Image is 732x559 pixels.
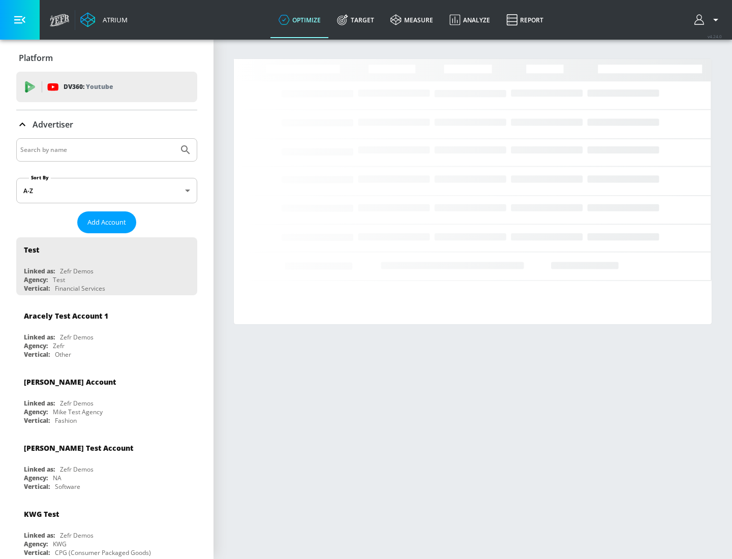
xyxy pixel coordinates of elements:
[24,416,50,425] div: Vertical:
[24,267,55,275] div: Linked as:
[24,275,48,284] div: Agency:
[87,216,126,228] span: Add Account
[24,465,55,474] div: Linked as:
[24,540,48,548] div: Agency:
[270,2,329,38] a: optimize
[24,284,50,293] div: Vertical:
[16,44,197,72] div: Platform
[24,548,50,557] div: Vertical:
[441,2,498,38] a: Analyze
[60,465,94,474] div: Zefr Demos
[64,81,113,92] p: DV360:
[16,369,197,427] div: [PERSON_NAME] AccountLinked as:Zefr DemosAgency:Mike Test AgencyVertical:Fashion
[16,436,197,493] div: [PERSON_NAME] Test AccountLinked as:Zefr DemosAgency:NAVertical:Software
[24,311,108,321] div: Aracely Test Account 1
[16,178,197,203] div: A-Z
[24,509,59,519] div: KWG Test
[24,443,133,453] div: [PERSON_NAME] Test Account
[498,2,552,38] a: Report
[55,482,80,491] div: Software
[24,474,48,482] div: Agency:
[86,81,113,92] p: Youtube
[80,12,128,27] a: Atrium
[53,540,67,548] div: KWG
[60,399,94,408] div: Zefr Demos
[24,482,50,491] div: Vertical:
[29,174,51,181] label: Sort By
[53,341,65,350] div: Zefr
[19,52,53,64] p: Platform
[382,2,441,38] a: measure
[708,34,722,39] span: v 4.24.0
[55,548,151,557] div: CPG (Consumer Packaged Goods)
[24,341,48,350] div: Agency:
[77,211,136,233] button: Add Account
[99,15,128,24] div: Atrium
[24,377,116,387] div: [PERSON_NAME] Account
[55,350,71,359] div: Other
[16,110,197,139] div: Advertiser
[16,303,197,361] div: Aracely Test Account 1Linked as:Zefr DemosAgency:ZefrVertical:Other
[55,284,105,293] div: Financial Services
[53,408,103,416] div: Mike Test Agency
[33,119,73,130] p: Advertiser
[60,333,94,341] div: Zefr Demos
[16,237,197,295] div: TestLinked as:Zefr DemosAgency:TestVertical:Financial Services
[55,416,77,425] div: Fashion
[24,531,55,540] div: Linked as:
[24,333,55,341] div: Linked as:
[16,72,197,102] div: DV360: Youtube
[53,474,62,482] div: NA
[24,245,39,255] div: Test
[24,408,48,416] div: Agency:
[24,350,50,359] div: Vertical:
[60,531,94,540] div: Zefr Demos
[24,399,55,408] div: Linked as:
[60,267,94,275] div: Zefr Demos
[53,275,65,284] div: Test
[329,2,382,38] a: Target
[20,143,174,157] input: Search by name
